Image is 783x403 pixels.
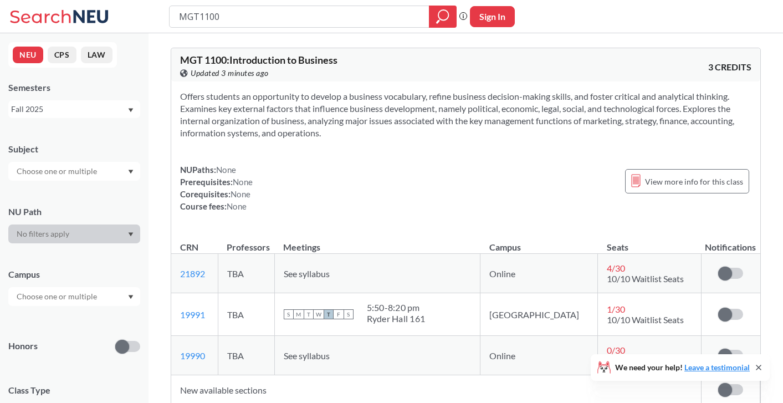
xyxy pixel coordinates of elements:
[180,54,337,66] span: MGT 1100 : Introduction to Business
[615,364,750,371] span: We need your help!
[8,143,140,155] div: Subject
[8,287,140,306] div: Dropdown arrow
[284,350,330,361] span: See syllabus
[284,309,294,319] span: S
[218,336,274,375] td: TBA
[8,340,38,353] p: Honors
[480,336,598,375] td: Online
[216,165,236,175] span: None
[480,254,598,293] td: Online
[274,230,480,254] th: Meetings
[227,201,247,211] span: None
[294,309,304,319] span: M
[607,304,625,314] span: 1 / 30
[480,230,598,254] th: Campus
[218,230,274,254] th: Professors
[180,90,751,139] section: Offers students an opportunity to develop a business vocabulary, refine business decision-making ...
[8,384,140,396] span: Class Type
[645,175,743,188] span: View more info for this class
[607,263,625,273] span: 4 / 30
[180,241,198,253] div: CRN
[8,225,140,243] div: Dropdown arrow
[128,170,134,174] svg: Dropdown arrow
[701,230,760,254] th: Notifications
[13,47,43,63] button: NEU
[367,313,426,324] div: Ryder Hall 161
[218,293,274,336] td: TBA
[470,6,515,27] button: Sign In
[607,314,684,325] span: 10/10 Waitlist Seats
[180,164,253,212] div: NUPaths: Prerequisites: Corequisites: Course fees:
[233,177,253,187] span: None
[48,47,76,63] button: CPS
[304,309,314,319] span: T
[8,100,140,118] div: Fall 2025Dropdown arrow
[8,81,140,94] div: Semesters
[8,206,140,218] div: NU Path
[8,162,140,181] div: Dropdown arrow
[324,309,334,319] span: T
[8,268,140,280] div: Campus
[81,47,112,63] button: LAW
[128,108,134,113] svg: Dropdown arrow
[11,103,127,115] div: Fall 2025
[684,363,750,372] a: Leave a testimonial
[180,268,205,279] a: 21892
[180,350,205,361] a: 19990
[314,309,324,319] span: W
[367,302,426,313] div: 5:50 - 8:20 pm
[128,295,134,299] svg: Dropdown arrow
[598,230,702,254] th: Seats
[708,61,751,73] span: 3 CREDITS
[344,309,354,319] span: S
[178,7,421,26] input: Class, professor, course number, "phrase"
[128,232,134,237] svg: Dropdown arrow
[284,268,330,279] span: See syllabus
[429,6,457,28] div: magnifying glass
[436,9,449,24] svg: magnifying glass
[607,273,684,284] span: 10/10 Waitlist Seats
[480,293,598,336] td: [GEOGRAPHIC_DATA]
[231,189,250,199] span: None
[334,309,344,319] span: F
[218,254,274,293] td: TBA
[11,290,104,303] input: Choose one or multiple
[191,67,269,79] span: Updated 3 minutes ago
[607,345,625,355] span: 0 / 30
[180,309,205,320] a: 19991
[11,165,104,178] input: Choose one or multiple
